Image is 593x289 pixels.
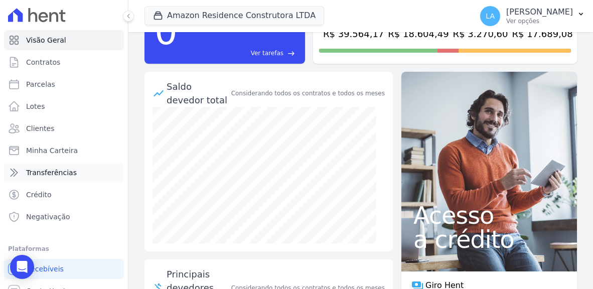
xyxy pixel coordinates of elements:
[231,89,385,98] div: Considerando todos os contratos e todos os meses
[26,212,70,222] span: Negativação
[506,7,573,17] p: [PERSON_NAME]
[251,49,283,58] span: Ver tarefas
[26,79,55,89] span: Parcelas
[26,168,77,178] span: Transferências
[26,146,78,156] span: Minha Carteira
[4,207,124,227] a: Negativação
[4,185,124,205] a: Crédito
[4,163,124,183] a: Transferências
[512,27,572,41] div: R$ 17.689,08
[4,30,124,50] a: Visão Geral
[453,27,508,41] div: R$ 3.270,60
[26,101,45,111] span: Lotes
[413,227,565,251] span: a crédito
[26,57,60,67] span: Contratos
[26,35,66,45] span: Visão Geral
[26,190,52,200] span: Crédito
[144,6,324,25] button: Amazon Residence Construtora LTDA
[486,13,495,20] span: LA
[413,203,565,227] span: Acesso
[472,2,593,30] button: LA [PERSON_NAME] Ver opções
[287,50,295,57] span: east
[182,49,295,58] a: Ver tarefas east
[4,259,124,279] a: Recebíveis
[323,27,384,41] div: R$ 39.564,17
[10,255,34,279] div: Open Intercom Messenger
[8,243,120,255] div: Plataformas
[4,74,124,94] a: Parcelas
[26,264,64,274] span: Recebíveis
[26,123,54,133] span: Clientes
[4,140,124,161] a: Minha Carteira
[388,27,449,41] div: R$ 18.604,49
[4,52,124,72] a: Contratos
[4,96,124,116] a: Lotes
[506,17,573,25] p: Ver opções
[167,80,229,107] div: Saldo devedor total
[4,118,124,138] a: Clientes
